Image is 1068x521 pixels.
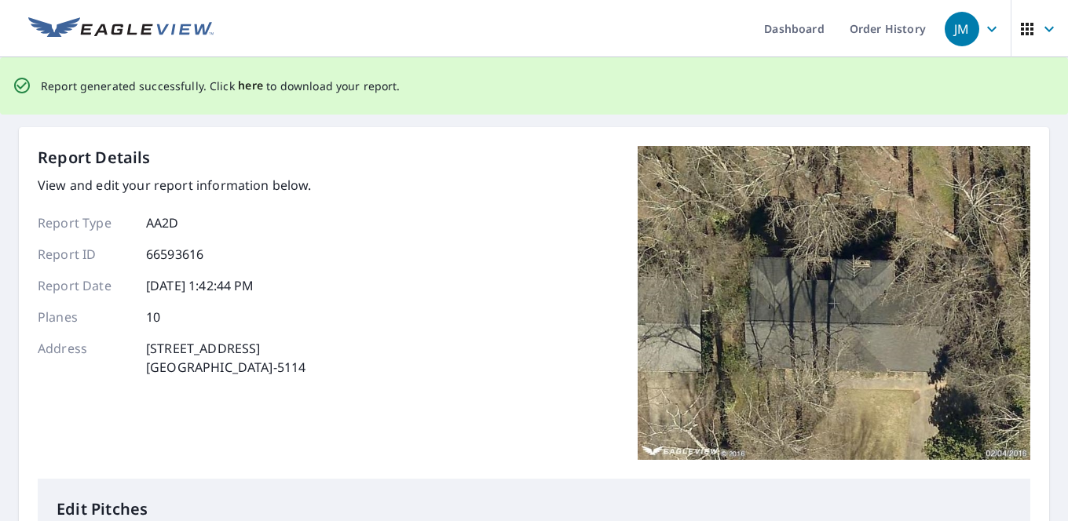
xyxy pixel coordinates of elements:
[28,17,214,41] img: EV Logo
[38,276,132,295] p: Report Date
[38,308,132,326] p: Planes
[38,146,151,169] p: Report Details
[57,497,1011,521] p: Edit Pitches
[146,308,160,326] p: 10
[945,12,979,46] div: JM
[146,276,254,295] p: [DATE] 1:42:44 PM
[238,76,264,96] button: here
[38,245,132,264] p: Report ID
[146,245,203,264] p: 66593616
[38,339,132,377] p: Address
[638,146,1030,460] img: Top image
[38,176,312,195] p: View and edit your report information below.
[146,339,305,377] p: [STREET_ADDRESS] [GEOGRAPHIC_DATA]-5114
[41,76,400,96] p: Report generated successfully. Click to download your report.
[38,213,132,232] p: Report Type
[146,213,179,232] p: AA2D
